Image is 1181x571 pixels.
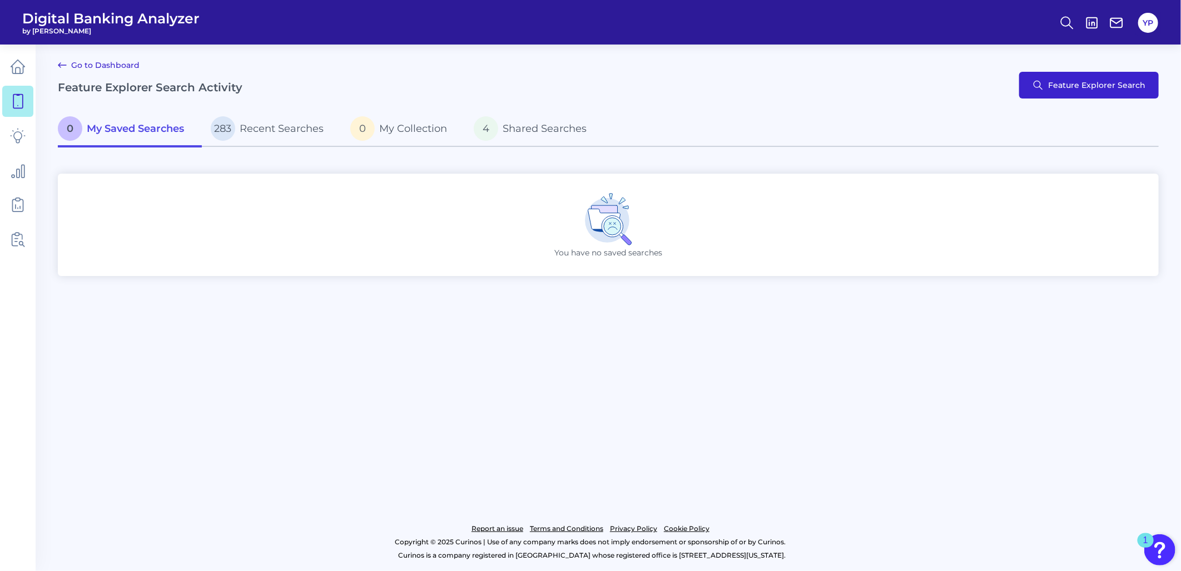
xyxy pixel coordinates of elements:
a: 4Shared Searches [465,112,604,147]
span: 0 [350,116,375,141]
div: You have no saved searches [58,174,1159,276]
span: 4 [474,116,498,141]
span: Digital Banking Analyzer [22,10,200,27]
button: Open Resource Center, 1 new notification [1144,534,1175,565]
p: Curinos is a company registered in [GEOGRAPHIC_DATA] whose registered office is [STREET_ADDRESS][... [58,549,1127,562]
span: by [PERSON_NAME] [22,27,200,35]
a: Privacy Policy [610,522,657,535]
a: Report an issue [472,522,523,535]
button: YP [1138,13,1158,33]
span: Feature Explorer Search [1048,81,1145,90]
a: Go to Dashboard [58,58,140,72]
h2: Feature Explorer Search Activity [58,81,242,94]
button: Feature Explorer Search [1019,72,1159,99]
a: 0My Collection [341,112,465,147]
a: Terms and Conditions [530,522,603,535]
div: 1 [1143,540,1148,555]
span: 0 [58,116,82,141]
a: 0My Saved Searches [58,112,202,147]
p: Copyright © 2025 Curinos | Use of any company marks does not imply endorsement or sponsorship of ... [54,535,1127,549]
span: My Saved Searches [87,122,184,135]
span: My Collection [379,122,447,135]
span: 283 [211,116,235,141]
a: 283Recent Searches [202,112,341,147]
span: Recent Searches [240,122,324,135]
a: Cookie Policy [664,522,709,535]
span: Shared Searches [503,122,587,135]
